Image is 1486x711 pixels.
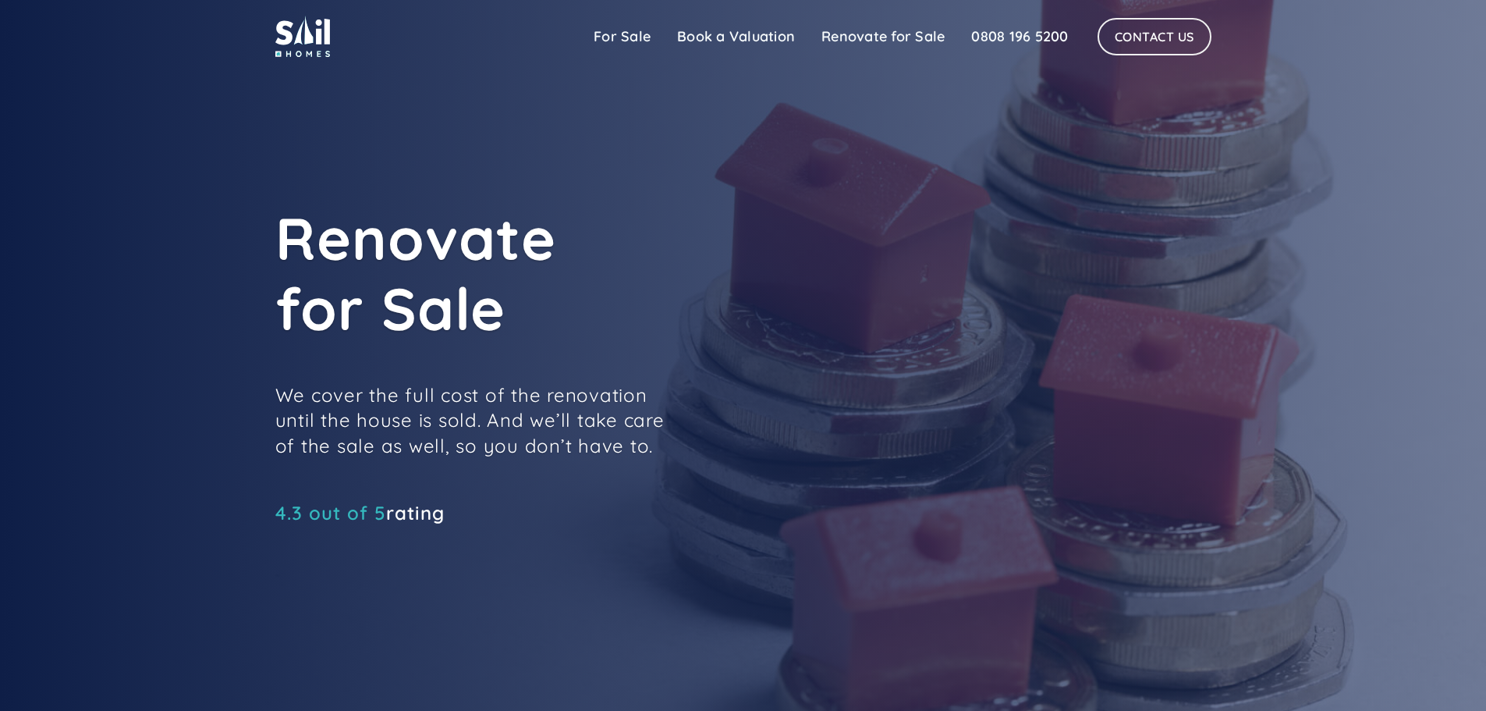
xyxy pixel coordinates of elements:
p: We cover the full cost of the renovation until the house is sold. And we’ll take care of the sale... [275,382,665,458]
a: For Sale [580,21,664,52]
iframe: Customer reviews powered by Trustpilot [275,528,509,547]
a: Book a Valuation [664,21,808,52]
a: Renovate for Sale [808,21,958,52]
a: 0808 196 5200 [958,21,1081,52]
a: Contact Us [1098,18,1211,55]
a: 4.3 out of 5rating [275,505,445,521]
div: rating [275,505,445,521]
img: sail home logo [275,16,330,57]
span: 4.3 out of 5 [275,501,386,524]
h1: Renovate for Sale [275,203,977,343]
